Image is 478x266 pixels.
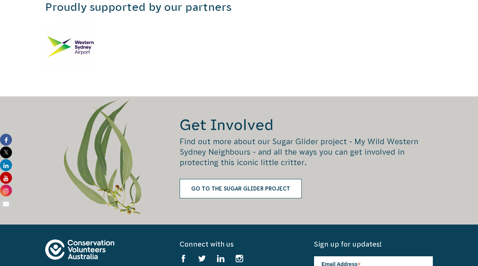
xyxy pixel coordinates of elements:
h5: Connect with us [180,239,298,249]
h2: Get Involved [180,115,433,134]
a: Go to the Sugar Glider Project [180,179,302,198]
img: logo-footer.svg [45,239,114,260]
p: Find out more about our Sugar Glider project - My Wild Western Sydney Neighbours - and all the wa... [180,136,433,168]
img: Western Sydney Airport [45,21,97,72]
h5: Sign up for updates! [314,239,433,249]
